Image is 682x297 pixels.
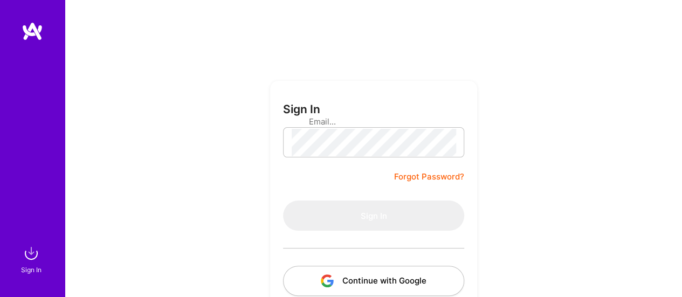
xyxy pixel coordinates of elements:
button: Sign In [283,201,464,231]
div: Sign In [21,264,42,275]
a: Forgot Password? [394,170,464,183]
h3: Sign In [283,102,320,116]
button: Continue with Google [283,266,464,296]
img: logo [22,22,43,41]
input: Email... [309,108,438,135]
img: icon [321,274,334,287]
img: sign in [20,243,42,264]
a: sign inSign In [23,243,42,275]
